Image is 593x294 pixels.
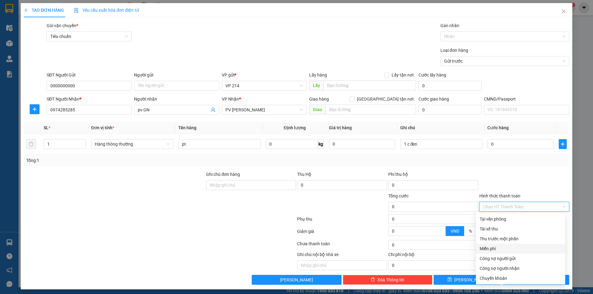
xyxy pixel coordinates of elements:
div: Người gửi [134,72,219,78]
input: 0 [329,139,395,149]
input: Cước lấy hàng [418,81,482,91]
span: [PERSON_NAME] [280,276,313,283]
div: Công nợ người nhận [480,265,561,272]
input: Cước giao hàng [418,105,482,115]
span: TẠO ĐƠN HÀNG [24,8,64,13]
div: Tài xế thu [480,226,561,232]
span: 21408250618 [60,23,87,28]
span: kg [318,139,324,149]
span: Tên hàng [178,125,196,130]
span: save [448,277,452,282]
div: Cước gửi hàng sẽ được ghi vào công nợ của người nhận [476,263,565,273]
span: plus [30,107,39,112]
span: VND [451,229,459,234]
strong: CÔNG TY TNHH [GEOGRAPHIC_DATA] 214 QL13 - P.26 - Q.BÌNH THẠNH - TP HCM 1900888606 [16,10,50,33]
span: 10:46:26 [DATE] [59,28,87,32]
button: plus [559,139,567,149]
span: Tổng cước [388,193,409,198]
span: Giá trị hàng [329,125,352,130]
span: Nơi gửi: [6,43,13,52]
input: Dọc đường [323,81,416,90]
button: delete [26,139,36,149]
div: Phụ thu [296,216,388,226]
div: Thu trước một phần [480,235,561,242]
label: Ghi chú đơn hàng [206,172,240,177]
span: Gói vận chuyển [47,23,78,28]
span: Lấy tận nơi [389,72,416,78]
div: SĐT Người Nhận [47,96,132,102]
span: Gửi trước [444,56,566,66]
span: Thu Hộ [297,172,311,177]
strong: BIÊN NHẬN GỬI HÀNG HOÁ [21,37,72,42]
span: [PERSON_NAME] [454,276,487,283]
div: Ghi chú nội bộ nhà xe [297,251,387,260]
input: Ghi Chú [400,139,482,149]
span: SL [44,125,48,130]
input: VD: Bàn, Ghế [178,139,260,149]
div: SĐT Người Gửi [47,72,132,78]
button: Close [555,3,572,20]
span: Định lượng [284,125,306,130]
div: CMND/Passport [484,96,569,102]
span: Lấy hàng [309,72,327,77]
div: Người nhận [134,96,219,102]
span: Xóa Thông tin [377,276,404,283]
span: user-add [211,107,216,112]
span: % [469,229,472,234]
div: Tại văn phòng [480,216,561,222]
span: Hàng thông thường [95,139,170,149]
span: Đơn vị tính [91,125,114,130]
span: VP 214 [225,81,303,90]
div: VP gửi [222,72,307,78]
label: Hình thức thanh toán [479,193,520,198]
div: Giảm giá [296,228,388,239]
span: Lấy [309,81,323,90]
span: Giao hàng [309,97,329,101]
div: Phí thu hộ [388,171,478,180]
input: Nhập ghi chú [297,260,387,270]
span: close [561,9,566,14]
div: Chuyển khoản [480,275,561,282]
span: Cước hàng [487,125,509,130]
span: Tiêu chuẩn [50,32,128,41]
img: logo [6,14,14,29]
span: PV Gia Nghĩa [225,105,303,114]
span: Nơi nhận: [47,43,57,52]
span: [GEOGRAPHIC_DATA] tận nơi [355,96,416,102]
label: Loại đơn hàng [440,48,468,53]
div: Cước gửi hàng sẽ được ghi vào công nợ của người gửi [476,254,565,263]
img: icon [74,8,79,13]
div: Tổng: 1 [26,157,229,164]
span: VP Nhận [222,97,239,101]
button: deleteXóa Thông tin [343,275,433,285]
span: plus [24,8,28,12]
button: save[PERSON_NAME] [434,275,501,285]
input: Dọc đường [326,105,416,114]
span: PV Cư Jút [62,43,76,47]
span: delete [371,277,375,282]
span: Giao [309,105,326,114]
button: [PERSON_NAME] [252,275,342,285]
div: Chi phí nội bộ [388,251,478,260]
button: plus [30,104,40,114]
label: Cước giao hàng [418,97,449,101]
th: Ghi chú [398,122,485,134]
label: Cước lấy hàng [418,72,446,77]
span: plus [559,142,566,147]
label: Gán nhãn [440,23,459,28]
div: Chưa thanh toán [296,240,388,251]
input: Ghi chú đơn hàng [206,180,296,190]
div: Công nợ người gửi [480,255,561,262]
div: Miễn phí [480,245,561,252]
span: Yêu cầu xuất hóa đơn điện tử [74,8,139,13]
